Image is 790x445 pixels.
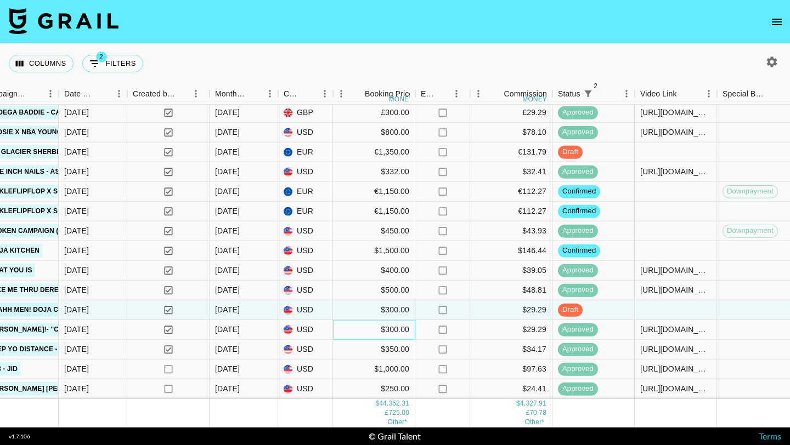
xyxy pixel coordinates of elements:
[640,284,711,295] div: https://www.tiktok.com/@ocho4real8/video/7558157655160655126?is_from_webapp=1&sender_device=pc&we...
[64,324,89,335] div: 09/10/2025
[504,83,547,105] div: Commission
[759,431,781,441] a: Terms
[278,162,333,182] div: USD
[516,399,520,408] div: $
[64,206,89,216] div: 02/10/2025
[640,383,711,394] div: https://www.tiktok.com/@iamberlin_/video/7558943464981941518?is_from_webapp=1&sender_device=pc&we...
[278,241,333,261] div: USD
[278,261,333,281] div: USD
[723,226,777,236] span: Downpayment
[215,206,240,216] div: Oct '25
[64,344,89,355] div: 10/10/2025
[64,304,89,315] div: 08/10/2025
[301,86,317,101] button: Sort
[488,86,504,101] button: Sort
[215,107,240,118] div: Oct '25
[333,300,415,320] div: $300.00
[558,167,598,177] span: approved
[558,127,598,138] span: approved
[278,320,333,340] div: USD
[278,340,333,360] div: USD
[64,83,95,105] div: Date Created
[558,324,598,335] span: approved
[421,83,436,105] div: Expenses: Remove Commission?
[215,383,240,394] div: Oct '25
[590,81,601,92] span: 2
[64,127,89,138] div: 02/10/2025
[59,83,127,105] div: Date Created
[176,86,191,101] button: Sort
[618,85,635,102] button: Menu
[470,162,552,182] div: $32.41
[333,85,349,102] button: Menu
[385,408,389,418] div: £
[470,300,552,320] div: $29.29
[389,96,414,102] div: money
[188,85,204,102] button: Menu
[766,11,788,33] button: open drawer
[470,103,552,123] div: £29.29
[552,83,635,105] div: Status
[95,86,111,101] button: Sort
[640,166,711,177] div: https://www.tiktok.com/@jackstaarr/video/7557367222864203026?is_from_webapp=1&sender_device=pc&we...
[64,265,89,276] div: 10/10/2025
[64,245,89,256] div: 08/10/2025
[333,360,415,379] div: $1,000.00
[333,162,415,182] div: $332.00
[278,379,333,399] div: USD
[470,360,552,379] div: $97.63
[640,363,711,374] div: https://www.tiktok.com/@kofiandsam/video/7558476947194481927?is_from_webapp=1&sender_device=pc&we...
[387,418,407,426] span: € 3,650.00
[558,285,598,295] span: approved
[470,320,552,340] div: $29.29
[215,166,240,177] div: Oct '25
[349,86,365,101] button: Sort
[64,186,89,197] div: 02/10/2025
[215,304,240,315] div: Oct '25
[278,142,333,162] div: EUR
[64,383,89,394] div: 02/10/2025
[558,364,598,374] span: approved
[42,85,59,102] button: Menu
[215,146,240,157] div: Oct '25
[64,146,89,157] div: 03/10/2025
[284,83,301,105] div: Currency
[701,85,717,102] button: Menu
[558,107,598,118] span: approved
[333,202,415,221] div: €1,150.00
[333,281,415,300] div: $500.00
[127,83,210,105] div: Created by Grail Team
[64,225,89,236] div: 08/10/2025
[9,433,30,440] div: v 1.7.106
[580,86,596,101] div: 2 active filters
[215,186,240,197] div: Oct '25
[470,340,552,360] div: $34.17
[723,83,768,105] div: Special Booking Type
[640,127,711,138] div: https://www.tiktok.com/@_passiondeeb_/video/7558508783530528003?is_from_webapp=1&sender_device=pc...
[278,83,333,105] div: Currency
[333,261,415,281] div: $400.00
[64,166,89,177] div: 01/10/2025
[640,324,711,335] div: https://www.tiktok.com/@xoxoteakin/video/7561526235927563550?is_from_webapp=1&sender_device=pc&we...
[333,142,415,162] div: €1,350.00
[640,83,677,105] div: Video Link
[278,103,333,123] div: GBP
[388,408,409,418] div: 725.00
[278,202,333,221] div: EUR
[9,8,119,34] img: Grail Talent
[215,225,240,236] div: Oct '25
[262,85,278,102] button: Menu
[278,182,333,202] div: EUR
[215,324,240,335] div: Oct '25
[96,52,107,62] span: 2
[278,300,333,320] div: USD
[677,86,692,101] button: Sort
[558,305,583,315] span: draft
[375,399,379,408] div: $
[333,379,415,399] div: $250.00
[723,186,777,197] span: Downpayment
[470,379,552,399] div: $24.41
[448,85,465,102] button: Menu
[215,127,240,138] div: Oct '25
[64,284,89,295] div: 03/10/2025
